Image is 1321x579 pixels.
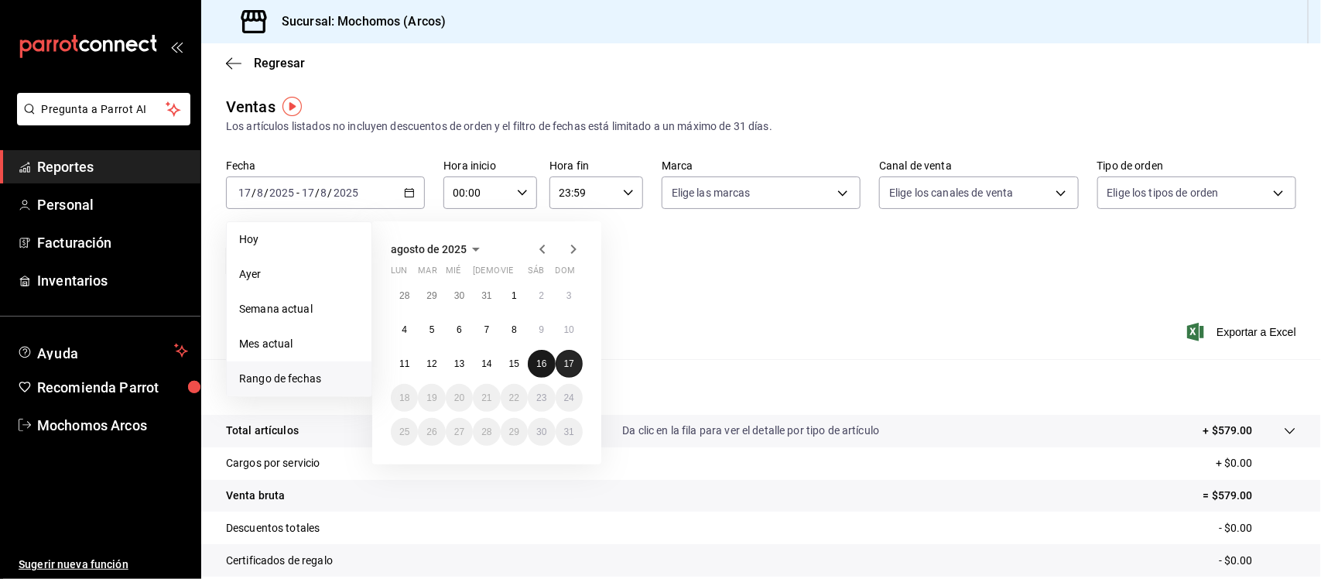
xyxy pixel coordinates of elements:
[481,392,491,403] abbr: 21 de agosto de 2025
[391,350,418,378] button: 11 de agosto de 2025
[239,336,359,352] span: Mes actual
[566,290,572,301] abbr: 3 de agosto de 2025
[239,231,359,248] span: Hoy
[391,240,485,259] button: agosto de 2025
[418,266,436,282] abbr: martes
[239,301,359,317] span: Semana actual
[1203,423,1253,439] p: + $579.00
[239,266,359,283] span: Ayer
[536,392,546,403] abbr: 23 de agosto de 2025
[296,187,299,199] span: -
[473,282,500,310] button: 31 de julio de 2025
[889,185,1013,200] span: Elige los canales de venta
[556,350,583,378] button: 17 de agosto de 2025
[37,232,188,253] span: Facturación
[623,423,880,439] p: Da clic en la fila para ver el detalle por tipo de artículo
[1219,553,1296,569] p: - $0.00
[1190,323,1296,341] button: Exportar a Excel
[226,423,299,439] p: Total artículos
[226,118,1296,135] div: Los artículos listados no incluyen descuentos de orden y el filtro de fechas está limitado a un m...
[454,392,464,403] abbr: 20 de agosto de 2025
[501,418,528,446] button: 29 de agosto de 2025
[226,520,320,536] p: Descuentos totales
[391,384,418,412] button: 18 de agosto de 2025
[402,324,407,335] abbr: 4 de agosto de 2025
[473,350,500,378] button: 14 de agosto de 2025
[481,427,491,437] abbr: 28 de agosto de 2025
[556,266,575,282] abbr: domingo
[239,371,359,387] span: Rango de fechas
[226,161,425,172] label: Fecha
[37,377,188,398] span: Recomienda Parrot
[269,187,295,199] input: ----
[170,40,183,53] button: open_drawer_menu
[226,56,305,70] button: Regresar
[556,282,583,310] button: 3 de agosto de 2025
[1097,161,1296,172] label: Tipo de orden
[446,266,460,282] abbr: miércoles
[37,194,188,215] span: Personal
[418,384,445,412] button: 19 de agosto de 2025
[19,557,188,573] span: Sugerir nueva función
[457,324,462,335] abbr: 6 de agosto de 2025
[254,56,305,70] span: Regresar
[11,112,190,128] a: Pregunta a Parrot AI
[528,282,555,310] button: 2 de agosto de 2025
[528,316,555,344] button: 9 de agosto de 2025
[509,427,519,437] abbr: 29 de agosto de 2025
[426,290,436,301] abbr: 29 de julio de 2025
[484,324,490,335] abbr: 7 de agosto de 2025
[501,316,528,344] button: 8 de agosto de 2025
[315,187,320,199] span: /
[454,358,464,369] abbr: 13 de agosto de 2025
[536,358,546,369] abbr: 16 de agosto de 2025
[399,290,409,301] abbr: 28 de julio de 2025
[549,161,643,172] label: Hora fin
[446,384,473,412] button: 20 de agosto de 2025
[256,187,264,199] input: --
[391,316,418,344] button: 4 de agosto de 2025
[252,187,256,199] span: /
[418,350,445,378] button: 12 de agosto de 2025
[481,290,491,301] abbr: 31 de julio de 2025
[509,358,519,369] abbr: 15 de agosto de 2025
[1219,520,1296,536] p: - $0.00
[391,243,467,255] span: agosto de 2025
[418,282,445,310] button: 29 de julio de 2025
[446,350,473,378] button: 13 de agosto de 2025
[564,392,574,403] abbr: 24 de agosto de 2025
[454,427,464,437] abbr: 27 de agosto de 2025
[282,97,302,116] button: Tooltip marker
[556,316,583,344] button: 10 de agosto de 2025
[17,93,190,125] button: Pregunta a Parrot AI
[501,350,528,378] button: 15 de agosto de 2025
[528,350,555,378] button: 16 de agosto de 2025
[328,187,333,199] span: /
[226,455,320,471] p: Cargos por servicio
[301,187,315,199] input: --
[473,418,500,446] button: 28 de agosto de 2025
[238,187,252,199] input: --
[1107,185,1219,200] span: Elige los tipos de orden
[512,324,517,335] abbr: 8 de agosto de 2025
[879,161,1078,172] label: Canal de venta
[226,488,285,504] p: Venta bruta
[528,384,555,412] button: 23 de agosto de 2025
[528,266,544,282] abbr: sábado
[564,427,574,437] abbr: 31 de agosto de 2025
[556,418,583,446] button: 31 de agosto de 2025
[391,282,418,310] button: 28 de julio de 2025
[539,324,544,335] abbr: 9 de agosto de 2025
[564,358,574,369] abbr: 17 de agosto de 2025
[399,392,409,403] abbr: 18 de agosto de 2025
[454,290,464,301] abbr: 30 de julio de 2025
[556,384,583,412] button: 24 de agosto de 2025
[333,187,359,199] input: ----
[37,156,188,177] span: Reportes
[672,185,751,200] span: Elige las marcas
[446,316,473,344] button: 6 de agosto de 2025
[426,392,436,403] abbr: 19 de agosto de 2025
[501,384,528,412] button: 22 de agosto de 2025
[426,358,436,369] abbr: 12 de agosto de 2025
[226,95,275,118] div: Ventas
